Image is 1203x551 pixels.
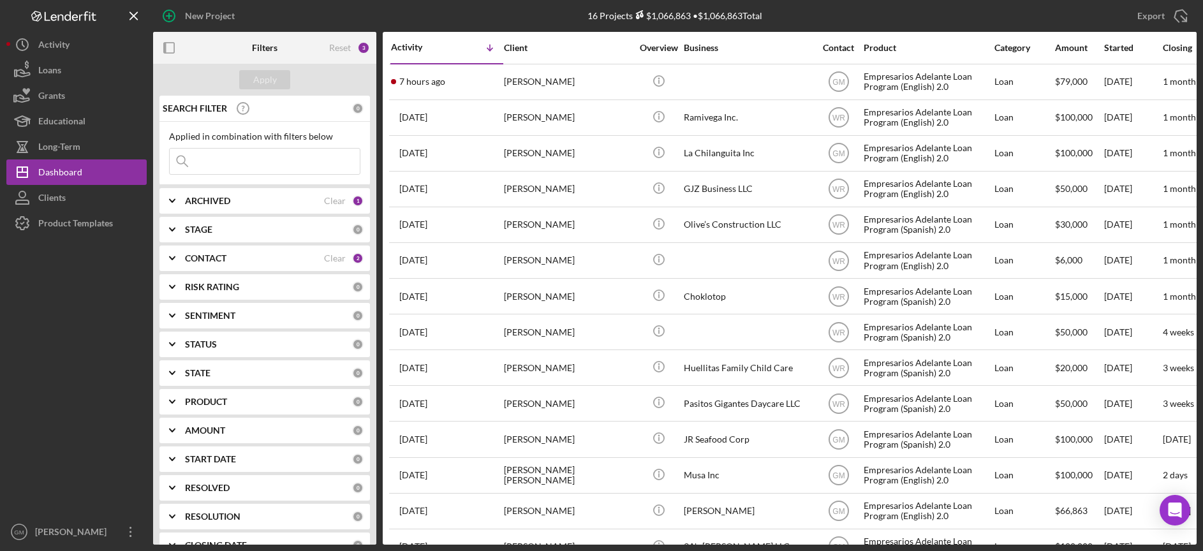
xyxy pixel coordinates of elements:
span: $50,000 [1055,327,1088,337]
div: Clients [38,185,66,214]
div: Open Intercom Messenger [1160,495,1190,525]
text: WR [832,256,845,265]
text: WR [832,114,845,122]
div: Empresarios Adelante Loan Program (English) 2.0 [864,101,991,135]
div: 0 [352,103,364,114]
text: WR [832,328,845,337]
div: Business [684,43,811,53]
div: Ramivega Inc. [684,101,811,135]
b: RESOLVED [185,483,230,493]
b: STAGE [185,224,212,235]
span: $100,000 [1055,434,1093,444]
span: $79,000 [1055,76,1088,87]
div: 0 [352,482,364,494]
button: Apply [239,70,290,89]
a: Clients [6,185,147,210]
text: GM [832,78,845,87]
time: 2025-09-06 18:34 [399,434,427,444]
time: 2 days [1163,469,1188,480]
div: Loan [994,494,1054,528]
div: Loan [994,172,1054,206]
time: 1 month [1163,183,1196,194]
div: Loan [994,208,1054,242]
button: Export [1125,3,1197,29]
b: SENTIMENT [185,311,235,321]
div: Clear [324,253,346,263]
text: WR [832,399,845,408]
span: $30,000 [1055,219,1088,230]
a: Educational [6,108,147,134]
div: JR Seafood Corp [684,422,811,456]
b: ARCHIVED [185,196,230,206]
time: 2025-09-22 18:07 [399,291,427,302]
div: 0 [352,310,364,321]
time: 2025-09-30 21:05 [399,184,427,194]
b: RESOLUTION [185,511,240,522]
div: [PERSON_NAME] [504,65,631,99]
button: Product Templates [6,210,147,236]
div: Loans [38,57,61,86]
div: Empresarios Adelante Loan Program (English) 2.0 [864,244,991,277]
div: [PERSON_NAME] [504,136,631,170]
div: [PERSON_NAME] [684,494,811,528]
div: Loan [994,244,1054,277]
text: WR [832,221,845,230]
button: Dashboard [6,159,147,185]
time: 1 month [1163,147,1196,158]
div: Empresarios Adelante Loan Program (Spanish) 2.0 [864,386,991,420]
div: Overview [635,43,683,53]
button: Grants [6,83,147,108]
div: 0 [352,511,364,522]
div: [DATE] [1104,101,1162,135]
div: 16 Projects • $1,066,863 Total [587,10,762,21]
div: [DATE] [1104,494,1162,528]
span: $15,000 [1055,291,1088,302]
div: [PERSON_NAME] [504,386,631,420]
div: Loan [994,101,1054,135]
div: 0 [352,367,364,379]
b: STATE [185,368,210,378]
div: Client [504,43,631,53]
time: 2025-09-19 20:29 [399,327,427,337]
text: GM [832,471,845,480]
div: Empresarios Adelante Loan Program (English) 2.0 [864,172,991,206]
div: Dashboard [38,159,82,188]
div: Applied in combination with filters below [169,131,360,142]
div: Empresarios Adelante Loan Program (Spanish) 2.0 [864,422,991,456]
div: Apply [253,70,277,89]
div: Loan [994,422,1054,456]
div: 0 [352,339,364,350]
div: Olive’s Construction LLC [684,208,811,242]
div: 2 [352,253,364,264]
text: GM [832,149,845,158]
div: Loan [994,136,1054,170]
time: 1 month [1163,291,1196,302]
button: Long-Term [6,134,147,159]
span: $6,000 [1055,254,1082,265]
div: Loan [994,65,1054,99]
div: Loan [994,315,1054,349]
div: [PERSON_NAME] [504,315,631,349]
a: Activity [6,32,147,57]
div: 0 [352,396,364,408]
span: $50,000 [1055,183,1088,194]
div: [PERSON_NAME] [32,519,115,548]
div: Empresarios Adelante Loan Program (Spanish) 2.0 [864,351,991,385]
div: Activity [391,42,447,52]
div: GJZ Business LLC [684,172,811,206]
div: [DATE] [1104,315,1162,349]
div: [DATE] [1104,386,1162,420]
b: START DATE [185,454,236,464]
time: 2025-08-25 19:56 [399,470,427,480]
div: Amount [1055,43,1103,53]
div: [DATE] [1104,459,1162,492]
div: [DATE] [1104,279,1162,313]
div: 0 [352,224,364,235]
div: Loan [994,279,1054,313]
a: Loans [6,57,147,83]
div: Educational [38,108,85,137]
